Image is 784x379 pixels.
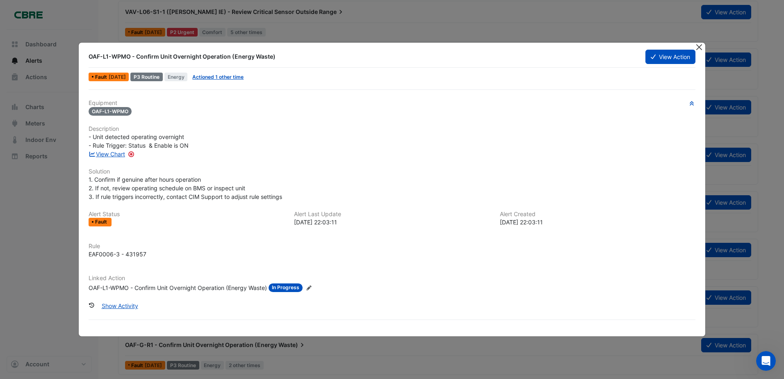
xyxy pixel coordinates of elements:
span: Tue 23-Sep-2025 22:03 AEST [109,74,126,80]
span: Fault [95,219,109,224]
h6: Equipment [89,100,695,107]
div: [DATE] 22:03:11 [294,218,490,226]
span: OAF-L1-WPMO [89,107,132,116]
h6: Rule [89,243,695,250]
span: Energy [164,73,188,81]
button: Close [695,43,704,51]
span: Fault [95,75,109,80]
div: OAF-L1-WPMO - Confirm Unit Overnight Operation (Energy Waste) [89,283,267,292]
h6: Description [89,126,695,132]
h6: Alert Created [500,211,695,218]
span: - Unit detected operating overnight - Rule Trigger: Status & Enable is ON [89,133,189,149]
h6: Linked Action [89,275,695,282]
a: Actioned 1 other time [192,74,244,80]
div: OAF-L1-WPMO - Confirm Unit Overnight Operation (Energy Waste) [89,53,635,61]
button: View Action [645,50,695,64]
div: P3 Routine [130,73,163,81]
a: View Chart [89,151,125,158]
iframe: Intercom live chat [756,351,776,371]
div: Tooltip anchor [128,151,135,158]
span: In Progress [269,283,303,292]
h6: Alert Status [89,211,284,218]
span: 1. Confirm if genuine after hours operation 2. If not, review operating schedule on BMS or inspec... [89,176,282,200]
div: EAF0006-3 - 431957 [89,250,146,258]
div: [DATE] 22:03:11 [500,218,695,226]
h6: Solution [89,168,695,175]
fa-icon: Edit Linked Action [306,285,312,291]
button: Show Activity [96,299,144,313]
h6: Alert Last Update [294,211,490,218]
